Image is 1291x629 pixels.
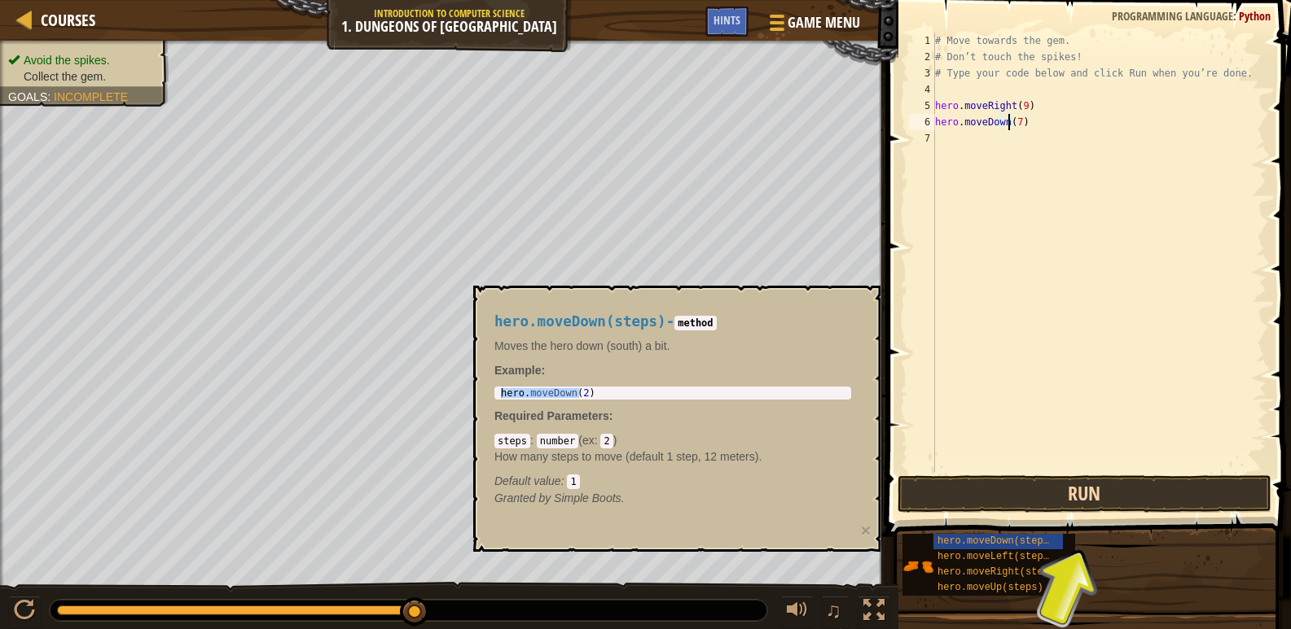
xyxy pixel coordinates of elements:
[494,314,851,330] h4: -
[494,448,851,465] p: How many steps to move (default 1 step, 12 meters).
[494,364,545,377] strong: :
[938,566,1060,578] span: hero.moveRight(steps)
[822,596,850,629] button: ♫
[8,90,47,103] span: Goals
[909,81,935,98] div: 4
[494,474,561,487] span: Default value
[24,70,106,83] span: Collect the gem.
[494,364,542,377] span: Example
[561,474,568,487] span: :
[494,338,851,354] p: Moves the hero down (south) a bit.
[1112,8,1233,24] span: Programming language
[938,551,1055,562] span: hero.moveLeft(steps)
[909,114,935,130] div: 6
[494,434,530,448] code: steps
[47,90,54,103] span: :
[54,90,128,103] span: Incomplete
[757,7,870,45] button: Game Menu
[714,12,740,28] span: Hints
[909,65,935,81] div: 3
[33,9,95,31] a: Courses
[530,434,537,447] span: :
[600,434,613,448] code: 2
[909,130,935,146] div: 7
[909,49,935,65] div: 2
[24,54,110,67] span: Avoid the spikes.
[8,596,41,629] button: Ctrl + P: Pause
[582,434,595,447] span: ex
[674,316,716,330] code: method
[938,582,1043,593] span: hero.moveUp(steps)
[909,33,935,49] div: 1
[8,52,156,68] li: Avoid the spikes.
[609,409,613,422] span: :
[41,9,95,31] span: Courses
[861,522,871,539] button: ×
[902,551,933,582] img: portrait.png
[1239,8,1271,24] span: Python
[595,434,601,447] span: :
[567,474,579,489] code: 1
[494,409,609,422] span: Required Parameters
[8,68,156,85] li: Collect the gem.
[537,434,578,448] code: number
[494,491,625,505] em: Simple Boots.
[909,98,935,114] div: 5
[494,432,851,489] div: ( )
[825,598,841,622] span: ♫
[494,491,554,505] span: Granted by
[788,12,860,33] span: Game Menu
[781,596,814,629] button: Adjust volume
[938,535,1055,547] span: hero.moveDown(steps)
[1233,8,1239,24] span: :
[494,313,666,330] span: hero.moveDown(steps)
[858,596,890,629] button: Toggle fullscreen
[898,475,1271,513] button: Run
